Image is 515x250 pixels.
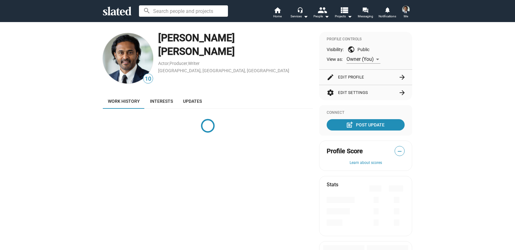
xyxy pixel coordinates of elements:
a: Actor [158,61,169,66]
div: Services [291,13,308,20]
mat-icon: arrow_drop_down [302,13,309,20]
button: Learn about scores [327,160,405,166]
img: Sam Suresh [402,6,410,13]
a: Writer [188,61,200,66]
button: Post Update [327,119,405,131]
a: [GEOGRAPHIC_DATA], [GEOGRAPHIC_DATA], [GEOGRAPHIC_DATA] [158,68,289,73]
a: Producer [169,61,187,66]
span: Work history [108,99,140,104]
mat-icon: view_list [340,5,349,15]
button: People [310,6,332,20]
span: View as: [327,56,343,62]
span: — [395,147,404,155]
span: , [169,62,169,66]
button: Edit Settings [327,85,405,100]
span: Home [273,13,282,20]
span: Interests [150,99,173,104]
mat-icon: arrow_forward [398,73,406,81]
mat-icon: forum [362,7,368,13]
span: Owner (You) [346,56,374,62]
div: [PERSON_NAME] [PERSON_NAME] [158,31,313,58]
mat-icon: headset_mic [297,7,303,13]
mat-icon: people [318,5,327,15]
img: Sam Suresh [103,33,153,84]
mat-icon: edit [327,73,334,81]
mat-card-title: Stats [327,181,338,188]
mat-icon: post_add [346,121,353,129]
input: Search people and projects [139,5,228,17]
span: 10 [143,75,153,83]
div: Post Update [347,119,385,131]
span: Updates [183,99,202,104]
div: People [313,13,329,20]
div: Profile Controls [327,37,405,42]
a: Home [266,6,288,20]
button: Edit Profile [327,70,405,85]
span: Profile Score [327,147,363,155]
button: Sam SureshMe [398,4,413,21]
button: Projects [332,6,354,20]
a: Notifications [376,6,398,20]
button: Services [288,6,310,20]
span: Me [404,13,408,20]
mat-icon: arrow_drop_down [323,13,330,20]
span: Projects [335,13,352,20]
div: Visibility: Public [327,46,405,53]
a: Work history [103,94,145,109]
mat-icon: public [347,46,355,53]
span: Messaging [358,13,373,20]
a: Updates [178,94,207,109]
a: Interests [145,94,178,109]
mat-icon: home [274,6,281,14]
mat-icon: settings [327,89,334,96]
div: Connect [327,110,405,115]
mat-icon: arrow_forward [398,89,406,96]
span: Notifications [379,13,396,20]
mat-icon: notifications [384,7,390,13]
mat-icon: arrow_drop_down [346,13,353,20]
a: Messaging [354,6,376,20]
